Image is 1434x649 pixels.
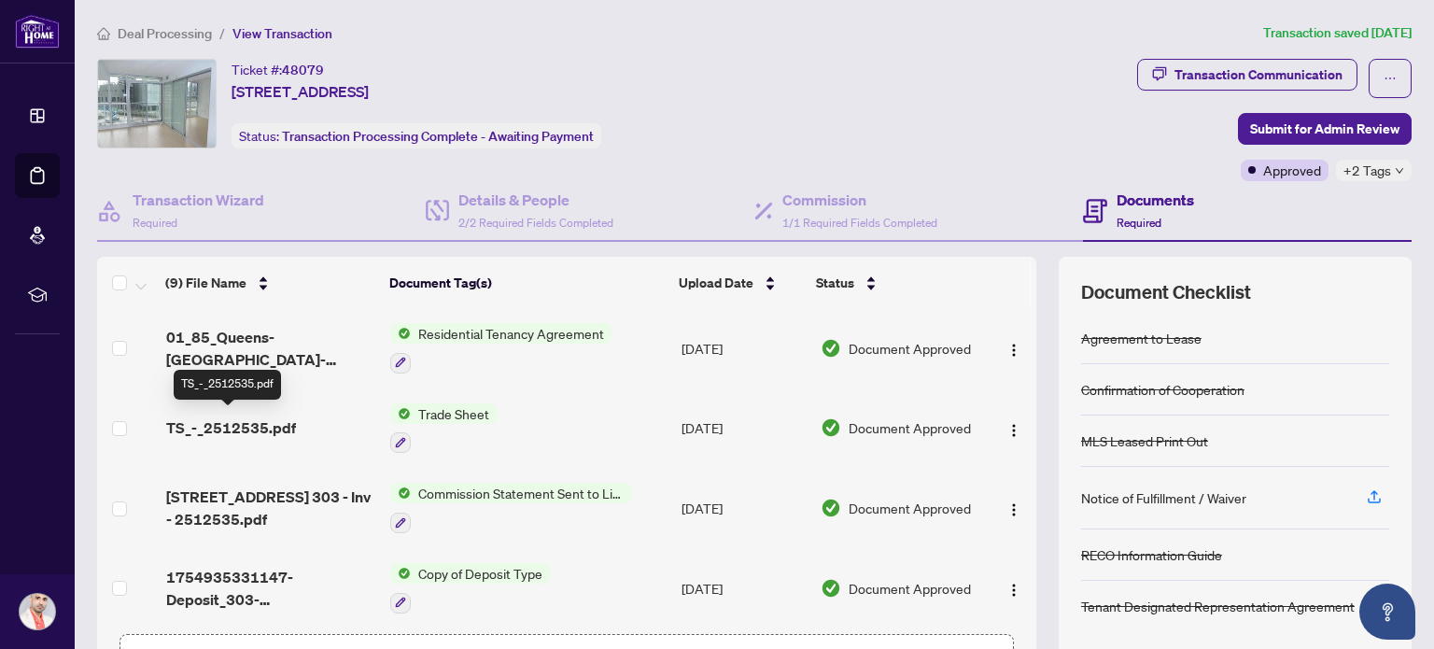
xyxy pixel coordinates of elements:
[232,123,601,148] div: Status:
[1117,216,1161,230] span: Required
[165,273,246,293] span: (9) File Name
[999,573,1029,603] button: Logo
[411,403,497,424] span: Trade Sheet
[1081,596,1355,616] div: Tenant Designated Representation Agreement
[97,27,110,40] span: home
[158,257,382,309] th: (9) File Name
[1081,379,1244,400] div: Confirmation of Cooperation
[232,25,332,42] span: View Transaction
[1006,502,1021,517] img: Logo
[15,14,60,49] img: logo
[1006,423,1021,438] img: Logo
[1395,166,1404,176] span: down
[821,498,841,518] img: Document Status
[849,338,971,359] span: Document Approved
[166,486,376,530] span: [STREET_ADDRESS] 303 - Inv - 2512535.pdf
[411,323,612,344] span: Residential Tenancy Agreement
[1359,584,1415,640] button: Open asap
[674,548,813,628] td: [DATE]
[133,189,264,211] h4: Transaction Wizard
[232,59,324,80] div: Ticket #:
[20,594,55,629] img: Profile Icon
[1081,430,1208,451] div: MLS Leased Print Out
[674,308,813,388] td: [DATE]
[999,413,1029,443] button: Logo
[411,563,550,584] span: Copy of Deposit Type
[382,257,671,309] th: Document Tag(s)
[821,417,841,438] img: Document Status
[1137,59,1357,91] button: Transaction Communication
[282,62,324,78] span: 48079
[999,333,1029,363] button: Logo
[1384,72,1397,85] span: ellipsis
[849,417,971,438] span: Document Approved
[282,128,594,145] span: Transaction Processing Complete - Awaiting Payment
[1081,328,1202,348] div: Agreement to Lease
[458,216,613,230] span: 2/2 Required Fields Completed
[1263,22,1412,44] article: Transaction saved [DATE]
[674,468,813,548] td: [DATE]
[1081,544,1222,565] div: RECO Information Guide
[390,323,612,374] button: Status IconResidential Tenancy Agreement
[166,326,376,371] span: 01_85_Queens-[GEOGRAPHIC_DATA]-_PropTx-[PERSON_NAME].pdf
[1174,60,1343,90] div: Transaction Communication
[390,403,497,454] button: Status IconTrade Sheet
[1006,583,1021,598] img: Logo
[782,216,937,230] span: 1/1 Required Fields Completed
[219,22,225,44] li: /
[821,338,841,359] img: Document Status
[816,273,854,293] span: Status
[821,578,841,599] img: Document Status
[674,388,813,469] td: [DATE]
[849,498,971,518] span: Document Approved
[1263,160,1321,180] span: Approved
[166,566,376,611] span: 1754935331147-Deposit_303-85Queenswharfroad.pdf
[1117,189,1194,211] h4: Documents
[808,257,981,309] th: Status
[133,216,177,230] span: Required
[671,257,809,309] th: Upload Date
[1250,114,1399,144] span: Submit for Admin Review
[411,483,632,503] span: Commission Statement Sent to Listing Brokerage
[390,483,411,503] img: Status Icon
[1238,113,1412,145] button: Submit for Admin Review
[390,563,550,614] button: Status IconCopy of Deposit Type
[458,189,613,211] h4: Details & People
[98,60,216,148] img: IMG-C12319808_1.jpg
[166,416,296,439] span: TS_-_2512535.pdf
[1343,160,1391,181] span: +2 Tags
[1081,487,1246,508] div: Notice of Fulfillment / Waiver
[390,323,411,344] img: Status Icon
[232,80,369,103] span: [STREET_ADDRESS]
[849,578,971,599] span: Document Approved
[1081,279,1251,305] span: Document Checklist
[1006,343,1021,358] img: Logo
[782,189,937,211] h4: Commission
[390,483,632,533] button: Status IconCommission Statement Sent to Listing Brokerage
[999,493,1029,523] button: Logo
[174,370,281,400] div: TS_-_2512535.pdf
[679,273,753,293] span: Upload Date
[390,563,411,584] img: Status Icon
[390,403,411,424] img: Status Icon
[118,25,212,42] span: Deal Processing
